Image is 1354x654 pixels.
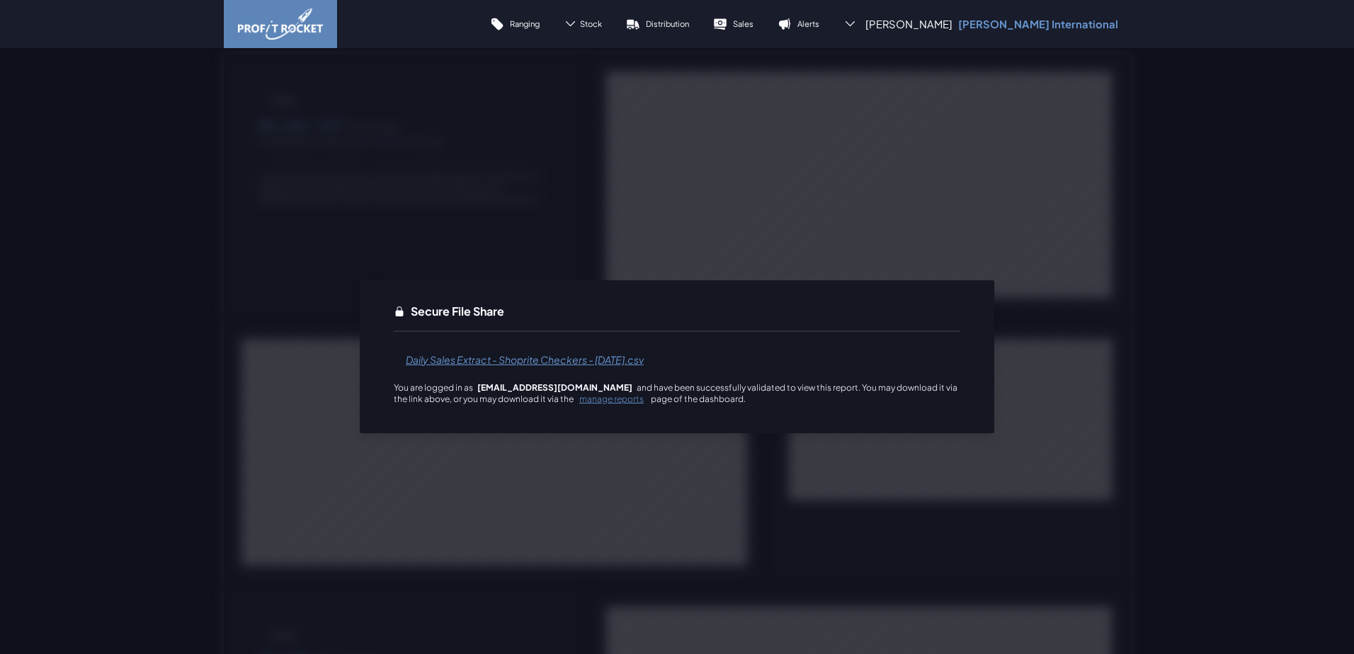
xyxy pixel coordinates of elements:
a: Distribution [614,7,701,41]
a: Sales [701,7,766,41]
img: image [238,8,323,40]
span: [PERSON_NAME] [865,17,952,31]
p: Ranging [510,18,540,29]
p: Distribution [646,18,689,29]
span: [EMAIL_ADDRESS][DOMAIN_NAME] [474,382,635,393]
h3: Secure File Share [411,303,504,320]
a: Alerts [766,7,831,41]
a: Ranging [478,7,552,41]
p: You are logged in as and have been successfully validated to view this report. You may download i... [394,382,960,405]
p: Alerts [797,18,819,29]
p: [PERSON_NAME] International [958,17,1118,31]
a: manage reports [579,394,644,404]
p: Sales [733,18,753,29]
span: Stock [580,18,602,29]
span: Daily Sales Extract - Shoprite Checkers - [DATE].csv [394,343,656,377]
